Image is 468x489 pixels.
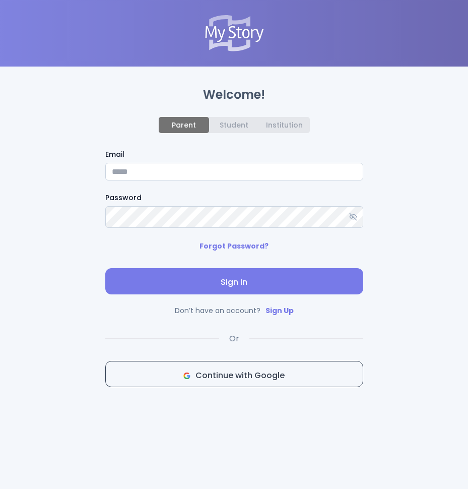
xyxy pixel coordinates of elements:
label: Password [105,193,363,203]
button: icon Continue with Google [105,361,363,387]
div: Parent [172,121,196,129]
span: Or [229,333,239,345]
label: Email [105,149,363,160]
span: Continue with Google [114,370,355,382]
img: Logo [204,15,264,51]
p: Forgot Password? [199,240,269,252]
div: Student [220,121,248,129]
a: Sign Up [265,305,294,316]
img: icon [183,373,190,379]
span: Sign In [113,276,355,288]
h1: Welcome! [105,89,363,101]
p: Don’t have an account? [105,304,363,317]
button: Sign In [105,268,363,294]
div: Institution [266,121,303,129]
